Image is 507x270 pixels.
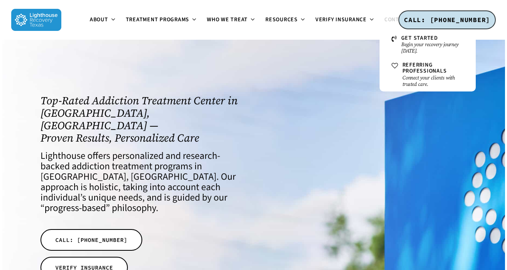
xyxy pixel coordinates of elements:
[40,229,142,251] a: CALL: [PHONE_NUMBER]
[402,75,464,87] small: Connect your clients with trusted care.
[207,16,248,24] span: Who We Treat
[44,201,106,215] a: progress-based
[121,17,202,23] a: Treatment Programs
[85,17,121,23] a: About
[384,16,409,24] span: Contact
[311,17,380,23] a: Verify Insurance
[401,41,464,54] small: Begin your recovery journey [DATE].
[261,17,311,23] a: Resources
[55,236,127,244] span: CALL: [PHONE_NUMBER]
[315,16,367,24] span: Verify Insurance
[388,31,468,58] a: Get StartedBegin your recovery journey [DATE].
[398,10,496,30] a: CALL: [PHONE_NUMBER]
[11,9,61,31] img: Lighthouse Recovery Texas
[404,16,490,24] span: CALL: [PHONE_NUMBER]
[380,17,422,23] a: Contact
[402,61,447,75] span: Referring Professionals
[265,16,298,24] span: Resources
[126,16,190,24] span: Treatment Programs
[40,151,245,213] h4: Lighthouse offers personalized and research-backed addiction treatment programs in [GEOGRAPHIC_DA...
[90,16,108,24] span: About
[202,17,261,23] a: Who We Treat
[40,95,245,144] h1: Top-Rated Addiction Treatment Center in [GEOGRAPHIC_DATA], [GEOGRAPHIC_DATA] — Proven Results, Pe...
[388,58,468,91] a: Referring ProfessionalsConnect your clients with trusted care.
